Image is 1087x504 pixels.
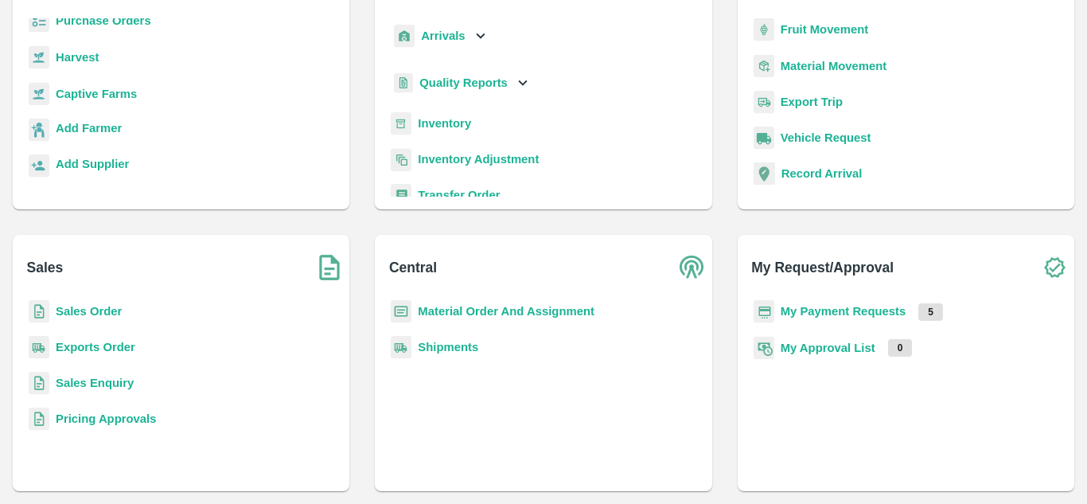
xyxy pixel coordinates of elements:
a: Inventory [418,117,471,130]
b: Central [389,256,437,279]
b: Add Farmer [56,122,122,135]
b: Sales [27,256,64,279]
div: Arrivals [391,18,489,54]
a: Fruit Movement [781,23,869,36]
a: Pricing Approvals [56,412,156,425]
a: Vehicle Request [781,131,871,144]
img: payment [754,300,774,323]
b: My Request/Approval [751,256,894,279]
img: shipments [29,336,49,359]
a: My Approval List [781,342,875,354]
a: Captive Farms [56,88,137,100]
img: central [672,248,712,287]
a: Record Arrival [781,167,863,180]
b: Arrivals [421,29,465,42]
p: 0 [888,339,913,357]
img: shipments [391,336,411,359]
a: Transfer Order [418,189,500,201]
img: sales [29,300,49,323]
a: Shipments [418,341,478,354]
img: harvest [29,45,49,69]
a: Exports Order [56,341,135,354]
a: Add Supplier [56,155,129,177]
div: Quality Reports [391,67,532,100]
p: 5 [918,303,943,321]
a: Material Order And Assignment [418,305,594,318]
img: harvest [29,82,49,106]
img: centralMaterial [391,300,411,323]
img: farmer [29,119,49,142]
a: Sales Enquiry [56,377,134,389]
img: soSales [310,248,349,287]
img: check [1034,248,1074,287]
a: Material Movement [781,60,887,72]
img: sales [29,408,49,431]
img: sales [29,372,49,395]
a: Sales Order [56,305,122,318]
img: whTransfer [391,184,411,207]
b: Add Supplier [56,158,129,170]
b: Quality Reports [419,76,508,89]
img: qualityReport [394,73,413,93]
a: Harvest [56,51,99,64]
a: Add Farmer [56,119,122,141]
a: Purchase Orders [56,14,151,27]
img: whArrival [394,25,415,48]
img: delivery [754,91,774,114]
a: Inventory Adjustment [418,153,539,166]
img: fruit [754,18,774,41]
a: My Payment Requests [781,305,906,318]
img: vehicle [754,127,774,150]
img: supplier [29,154,49,178]
img: inventory [391,148,411,171]
img: whInventory [391,112,411,135]
img: recordArrival [754,162,775,185]
img: reciept [29,10,49,33]
img: approval [754,336,774,360]
a: Export Trip [781,96,843,108]
img: material [754,54,774,78]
